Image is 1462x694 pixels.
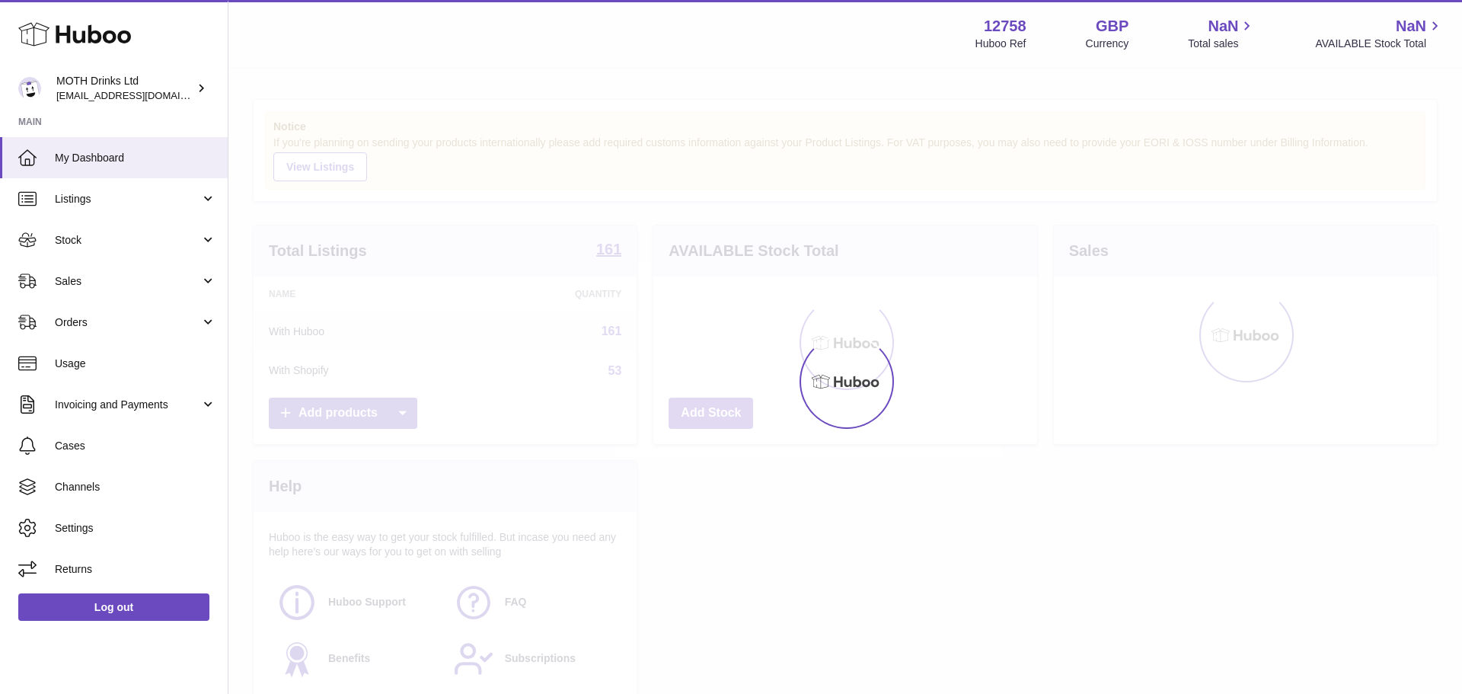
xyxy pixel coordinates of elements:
[55,398,200,412] span: Invoicing and Payments
[55,357,216,371] span: Usage
[55,274,200,289] span: Sales
[1086,37,1129,51] div: Currency
[1188,16,1256,51] a: NaN Total sales
[55,439,216,453] span: Cases
[56,89,224,101] span: [EMAIL_ADDRESS][DOMAIN_NAME]
[55,315,200,330] span: Orders
[55,480,216,494] span: Channels
[1315,16,1444,51] a: NaN AVAILABLE Stock Total
[1396,16,1426,37] span: NaN
[55,233,200,248] span: Stock
[55,151,216,165] span: My Dashboard
[55,521,216,536] span: Settings
[984,16,1026,37] strong: 12758
[1315,37,1444,51] span: AVAILABLE Stock Total
[975,37,1026,51] div: Huboo Ref
[55,192,200,206] span: Listings
[1208,16,1238,37] span: NaN
[55,562,216,577] span: Returns
[56,74,193,103] div: MOTH Drinks Ltd
[1096,16,1128,37] strong: GBP
[1188,37,1256,51] span: Total sales
[18,593,209,621] a: Log out
[18,77,41,100] img: internalAdmin-12758@internal.huboo.com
